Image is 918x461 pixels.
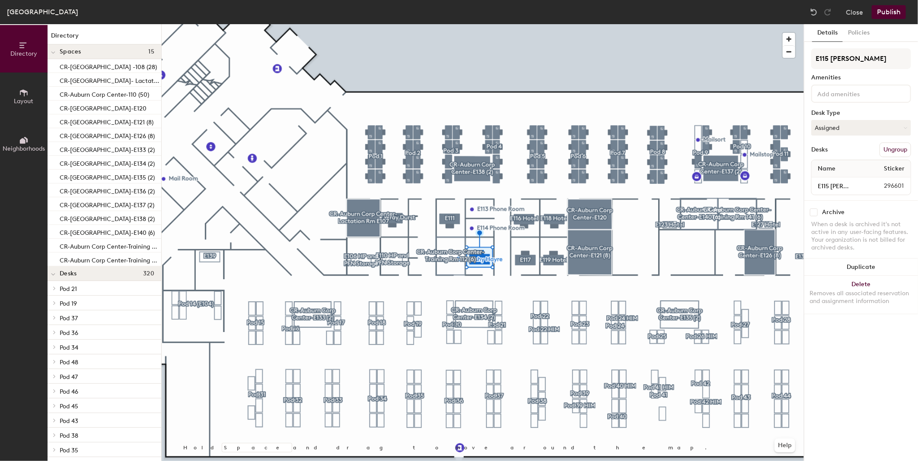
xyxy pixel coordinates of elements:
[60,61,157,71] p: CR-[GEOGRAPHIC_DATA] -108 (28)
[60,388,78,395] span: Pod 46
[811,110,911,117] div: Desk Type
[811,221,911,252] div: When a desk is archived it's not active in any user-facing features. Your organization is not bil...
[813,180,863,192] input: Unnamed desk
[880,142,911,157] button: Ungroup
[813,161,840,177] span: Name
[823,8,832,16] img: Redo
[822,209,845,216] div: Archive
[60,300,77,307] span: Pod 19
[60,270,76,277] span: Desks
[880,161,909,177] span: Sticker
[60,213,155,223] p: CR-[GEOGRAPHIC_DATA]-E138 (2)
[60,130,155,140] p: CR-[GEOGRAPHIC_DATA]-E126 (8)
[812,24,843,42] button: Details
[3,145,45,152] span: Neighborhoods
[811,74,911,81] div: Amenities
[60,199,154,209] p: CR-[GEOGRAPHIC_DATA]-E137 (2)
[60,254,159,264] p: CR-Auburn Corp Center-Training Rm 141 (6)
[60,417,78,425] span: Pod 43
[60,158,155,167] p: CR-[GEOGRAPHIC_DATA]-E134 (2)
[60,315,78,322] span: Pod 37
[48,31,161,44] h1: Directory
[810,290,913,305] div: Removes all associated reservation and assignment information
[811,146,828,153] div: Desks
[872,5,906,19] button: Publish
[60,432,78,439] span: Pod 38
[804,259,918,276] button: Duplicate
[10,50,37,57] span: Directory
[843,24,875,42] button: Policies
[143,270,154,277] span: 320
[775,439,795,452] button: Help
[816,88,893,98] input: Add amenities
[60,344,78,351] span: Pod 34
[60,102,147,112] p: CR-[GEOGRAPHIC_DATA]-E120
[60,403,78,410] span: Pod 45
[60,373,78,381] span: Pod 47
[60,359,78,366] span: Pod 48
[60,329,78,337] span: Pod 36
[804,276,918,314] button: DeleteRemoves all associated reservation and assignment information
[60,88,149,98] p: CR-Auburn Corp Center-110 (50)
[60,240,159,250] p: CR-Auburn Corp Center-Training Rm 112 (6)
[60,116,153,126] p: CR-[GEOGRAPHIC_DATA]-E121 (8)
[60,171,155,181] p: CR-[GEOGRAPHIC_DATA]-E135 (2)
[846,5,863,19] button: Close
[60,227,155,237] p: CR-[GEOGRAPHIC_DATA]-E140 (6)
[810,8,818,16] img: Undo
[60,48,81,55] span: Spaces
[148,48,154,55] span: 15
[60,75,159,85] p: CR-[GEOGRAPHIC_DATA]- Lactation Rm E107
[60,185,155,195] p: CR-[GEOGRAPHIC_DATA]-E136 (2)
[7,6,78,17] div: [GEOGRAPHIC_DATA]
[811,120,911,136] button: Assigned
[14,98,34,105] span: Layout
[60,285,77,293] span: Pod 21
[863,181,909,191] span: 296601
[60,447,78,454] span: Pod 35
[60,144,155,154] p: CR-[GEOGRAPHIC_DATA]-E133 (2)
